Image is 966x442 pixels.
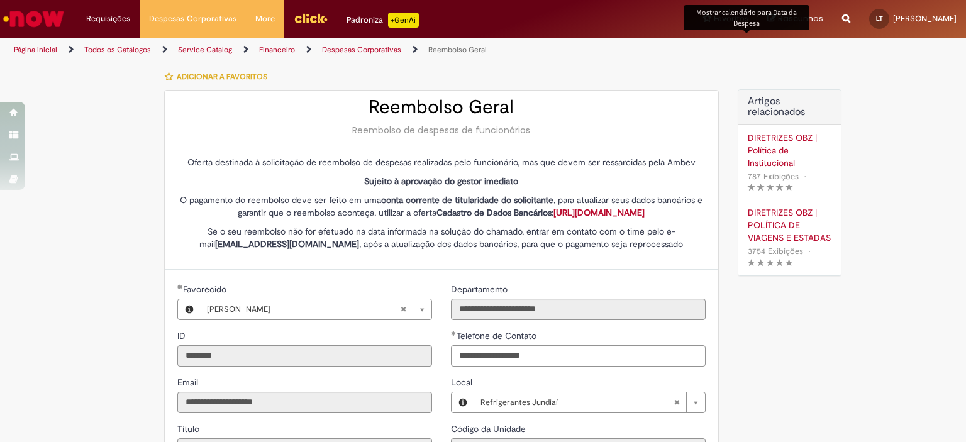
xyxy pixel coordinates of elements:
a: DIRETRIZES OBZ | Política de Institucional [748,131,831,169]
label: Somente leitura - Email [177,376,201,389]
img: ServiceNow [1,6,66,31]
div: Padroniza [347,13,419,28]
label: Somente leitura - Código da Unidade [451,423,528,435]
span: LT [876,14,883,23]
a: [PERSON_NAME]Limpar campo Favorecido [201,299,431,319]
div: Mostrar calendário para Data da Despesa [684,5,809,30]
span: • [801,168,809,185]
input: ID [177,345,432,367]
a: Todos os Catálogos [84,45,151,55]
span: Somente leitura - Email [177,377,201,388]
button: Local, Visualizar este registro Refrigerantes Jundiaí [452,392,474,412]
a: [URL][DOMAIN_NAME] [553,207,645,218]
span: [PERSON_NAME] [207,299,400,319]
input: Departamento [451,299,706,320]
abbr: Limpar campo Local [667,392,686,412]
p: Se o seu reembolso não for efetuado na data informada na solução do chamado, entrar em contato co... [177,225,706,250]
ul: Trilhas de página [9,38,635,62]
a: Financeiro [259,45,295,55]
span: [PERSON_NAME] [893,13,957,24]
p: O pagamento do reembolso deve ser feito em uma , para atualizar seus dados bancários e garantir q... [177,194,706,219]
span: Obrigatório Preenchido [177,284,183,289]
a: DIRETRIZES OBZ | POLÍTICA DE VIAGENS E ESTADAS [748,206,831,244]
strong: [EMAIL_ADDRESS][DOMAIN_NAME] [215,238,359,250]
strong: conta corrente de titularidade do solicitante [381,194,553,206]
span: Local [451,377,475,388]
label: Somente leitura - Título [177,423,202,435]
button: Favorecido, Visualizar este registro Leticia Marques Tavares [178,299,201,319]
span: Adicionar a Favoritos [177,72,267,82]
span: Somente leitura - Departamento [451,284,510,295]
span: Telefone de Contato [457,330,539,341]
p: Oferta destinada à solicitação de reembolso de despesas realizadas pelo funcionário, mas que deve... [177,156,706,169]
span: Obrigatório Preenchido [451,331,457,336]
strong: Sujeito à aprovação do gestor imediato [364,175,518,187]
strong: Cadastro de Dados Bancários: [436,207,645,218]
span: Despesas Corporativas [149,13,236,25]
span: • [806,243,813,260]
input: Email [177,392,432,413]
abbr: Limpar campo Favorecido [394,299,413,319]
h2: Reembolso Geral [177,97,706,118]
span: 787 Exibições [748,171,799,182]
input: Telefone de Contato [451,345,706,367]
p: +GenAi [388,13,419,28]
span: More [255,13,275,25]
label: Somente leitura - ID [177,329,188,342]
button: Adicionar a Favoritos [164,64,274,90]
a: Refrigerantes JundiaíLimpar campo Local [474,392,705,412]
a: Reembolso Geral [428,45,487,55]
span: Necessários - Favorecido [183,284,229,295]
span: Requisições [86,13,130,25]
a: Service Catalog [178,45,232,55]
div: Reembolso de despesas de funcionários [177,124,706,136]
img: click_logo_yellow_360x200.png [294,9,328,28]
h3: Artigos relacionados [748,96,831,118]
a: Página inicial [14,45,57,55]
span: Refrigerantes Jundiaí [480,392,674,412]
label: Somente leitura - Departamento [451,283,510,296]
span: 3754 Exibições [748,246,803,257]
a: Despesas Corporativas [322,45,401,55]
